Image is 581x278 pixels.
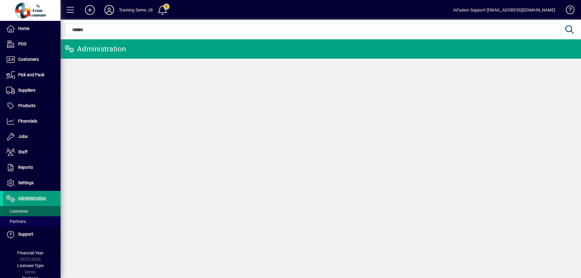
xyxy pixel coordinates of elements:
a: Reports [3,160,61,175]
div: Training Demo JB [119,5,153,15]
a: Suppliers [3,83,61,98]
span: Reports [18,165,33,170]
span: Licensee Type [17,263,44,268]
div: Administration [65,44,126,54]
a: Products [3,98,61,113]
span: Customers [18,57,39,62]
a: Pick and Pack [3,67,61,83]
a: Staff [3,145,61,160]
span: Home [18,26,29,31]
span: Partners [6,219,26,224]
span: Pick and Pack [18,72,44,77]
span: Support [18,232,33,237]
a: POS [3,37,61,52]
a: Settings [3,175,61,191]
span: Settings [18,180,34,185]
span: Jobs [18,134,28,139]
span: POS [18,41,26,46]
span: Staff [18,149,28,154]
span: Financials [18,119,37,123]
span: Administration [18,196,46,201]
span: Products [18,103,35,108]
span: Suppliers [18,88,35,93]
a: Support [3,227,61,242]
a: Partners [3,216,61,227]
a: Financials [3,114,61,129]
button: Profile [100,5,119,15]
a: Knowledge Base [561,1,573,21]
a: Jobs [3,129,61,144]
a: Home [3,21,61,36]
button: Add [80,5,100,15]
a: Licensees [3,206,61,216]
div: Infusion Support [EMAIL_ADDRESS][DOMAIN_NAME] [453,5,555,15]
span: Financial Year [17,250,44,255]
a: Customers [3,52,61,67]
span: Licensees [6,209,28,214]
